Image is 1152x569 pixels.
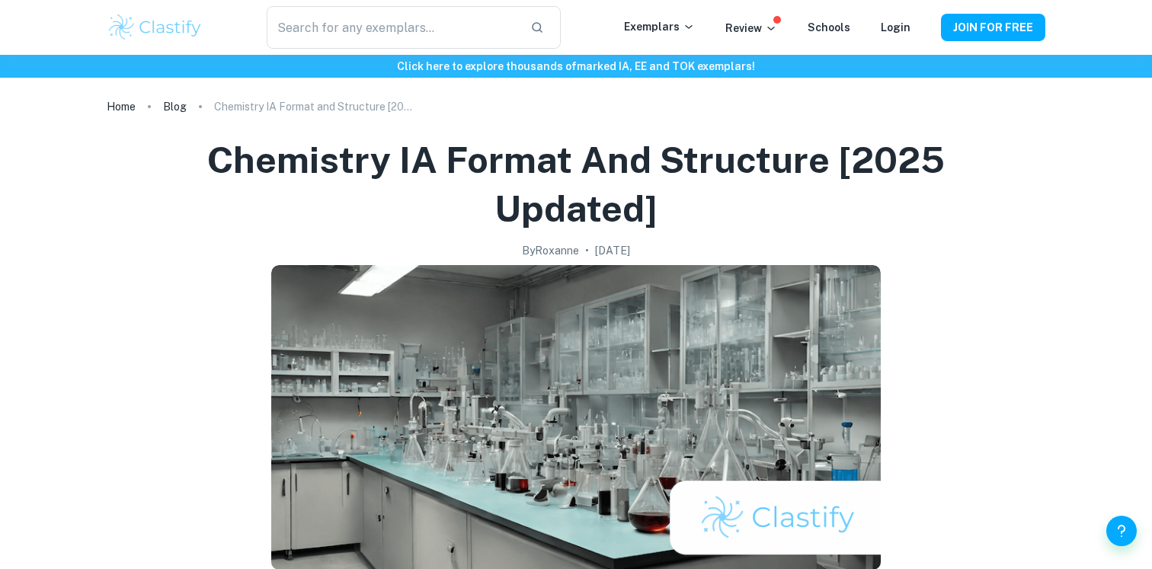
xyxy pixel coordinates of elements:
[522,242,579,259] h2: By Roxanne
[941,14,1045,41] button: JOIN FOR FREE
[585,242,589,259] p: •
[881,21,910,34] a: Login
[107,96,136,117] a: Home
[595,242,630,259] h2: [DATE]
[214,98,412,115] p: Chemistry IA Format and Structure [2025 updated]
[267,6,518,49] input: Search for any exemplars...
[1106,516,1137,546] button: Help and Feedback
[725,20,777,37] p: Review
[107,12,203,43] img: Clastify logo
[125,136,1027,233] h1: Chemistry IA Format and Structure [2025 updated]
[163,96,187,117] a: Blog
[808,21,850,34] a: Schools
[624,18,695,35] p: Exemplars
[3,58,1149,75] h6: Click here to explore thousands of marked IA, EE and TOK exemplars !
